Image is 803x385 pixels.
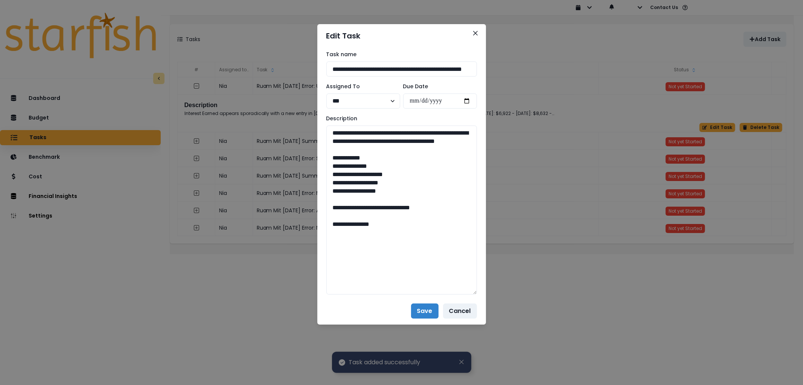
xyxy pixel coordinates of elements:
[469,27,481,39] button: Close
[403,83,472,90] label: Due Date
[326,51,472,58] label: Task name
[317,24,486,48] header: Edit Task
[443,304,477,319] button: Cancel
[326,83,396,90] label: Assigned To
[326,115,472,123] label: Description
[411,304,439,319] button: Save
